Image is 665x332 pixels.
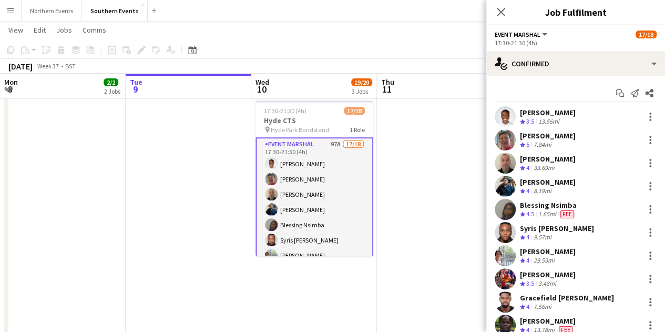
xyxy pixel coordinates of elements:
span: 4 [526,303,529,310]
div: 8.19mi [531,187,554,196]
span: 17/18 [636,31,657,38]
span: Edit [34,25,46,35]
span: Tue [130,77,142,87]
div: 7.84mi [531,140,554,149]
a: Comms [78,23,110,37]
span: 4 [526,164,529,172]
span: 4 [526,233,529,241]
span: Comms [83,25,106,35]
span: 3.5 [526,117,534,125]
div: 3.48mi [536,279,558,288]
span: Event Marshal [495,31,540,38]
button: Southern Events [82,1,148,21]
a: View [4,23,27,37]
div: [DATE] [8,61,33,72]
span: 4 [526,256,529,264]
div: [PERSON_NAME] [520,270,576,279]
div: [PERSON_NAME] [520,131,576,140]
div: [PERSON_NAME] [520,154,576,164]
span: View [8,25,23,35]
div: 2 Jobs [104,87,120,95]
app-job-card: 17:30-21:30 (4h)17/18Hyde CTS Hyde Park Bandstand1 RoleEvent Marshal97A17/1817:30-21:30 (4h)[PERS... [255,100,373,256]
span: Fee [560,210,574,218]
div: Crew has different fees then in role [558,210,576,219]
span: Thu [381,77,394,87]
div: BST [65,62,76,70]
div: 33.69mi [531,164,557,173]
div: 7.56mi [531,303,554,311]
a: Edit [29,23,50,37]
a: Jobs [52,23,76,37]
span: Hyde Park Bandstand [271,126,329,134]
span: Week 37 [35,62,61,70]
span: 2/2 [104,78,118,86]
div: Syris [PERSON_NAME] [520,224,594,233]
span: Wed [255,77,269,87]
div: Blessing Nsimba [520,200,577,210]
span: 9 [128,83,142,95]
span: 8 [3,83,18,95]
div: 29.53mi [531,256,557,265]
span: Jobs [56,25,72,35]
h3: Job Fulfilment [486,5,665,19]
span: 17:30-21:30 (4h) [264,107,306,115]
div: 9.57mi [531,233,554,242]
span: 11 [380,83,394,95]
span: Mon [4,77,18,87]
div: [PERSON_NAME] [520,108,576,117]
div: [PERSON_NAME] [520,316,576,326]
button: Event Marshal [495,31,549,38]
span: 3.5 [526,279,534,287]
span: 17/18 [344,107,365,115]
span: 4.5 [526,210,534,218]
h3: Hyde CTS [255,116,373,125]
div: 13.56mi [536,117,561,126]
span: 5 [526,140,529,148]
span: 4 [526,187,529,195]
span: 1 Role [350,126,365,134]
div: Gracefield [PERSON_NAME] [520,293,614,303]
div: [PERSON_NAME] [520,247,576,256]
button: Northern Events [22,1,82,21]
div: Confirmed [486,51,665,76]
div: 17:30-21:30 (4h) [495,39,657,47]
span: 10 [254,83,269,95]
div: 1.65mi [536,210,558,219]
div: [PERSON_NAME] [520,177,576,187]
span: 19/20 [351,78,372,86]
div: 3 Jobs [352,87,372,95]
